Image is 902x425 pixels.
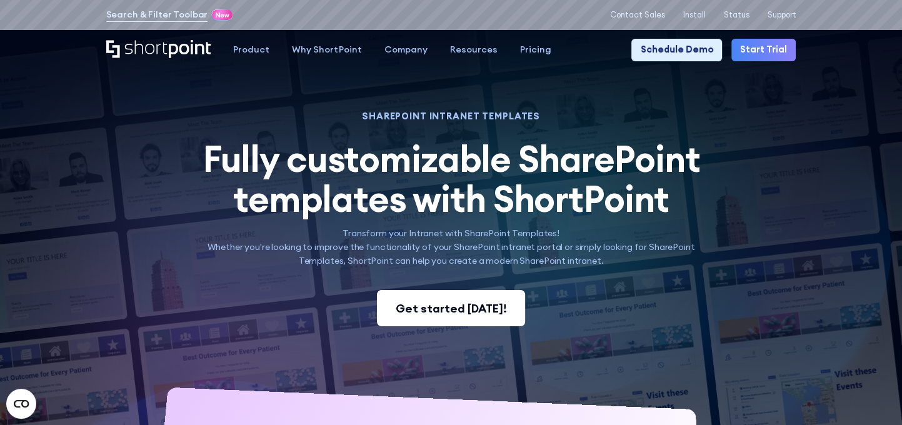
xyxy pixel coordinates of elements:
[520,43,551,57] div: Pricing
[377,290,526,326] a: Get started [DATE]!
[281,39,373,61] a: Why ShortPoint
[6,389,36,419] button: Open CMP widget
[203,136,700,221] span: Fully customizable SharePoint templates with ShortPoint
[187,227,714,267] p: Transform your Intranet with SharePoint Templates! Whether you're looking to improve the function...
[731,39,796,61] a: Start Trial
[222,39,281,61] a: Product
[724,10,749,19] a: Status
[683,10,706,19] a: Install
[292,43,361,57] div: Why ShortPoint
[767,10,796,19] a: Support
[439,39,509,61] a: Resources
[384,43,427,57] div: Company
[373,39,438,61] a: Company
[678,281,902,425] iframe: Chat Widget
[610,10,665,19] a: Contact Sales
[631,39,722,61] a: Schedule Demo
[233,43,269,57] div: Product
[106,8,208,22] a: Search & Filter Toolbar
[509,39,563,61] a: Pricing
[187,112,714,121] h1: SHAREPOINT INTRANET TEMPLATES
[106,40,211,59] a: Home
[450,43,498,57] div: Resources
[395,300,506,317] div: Get started [DATE]!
